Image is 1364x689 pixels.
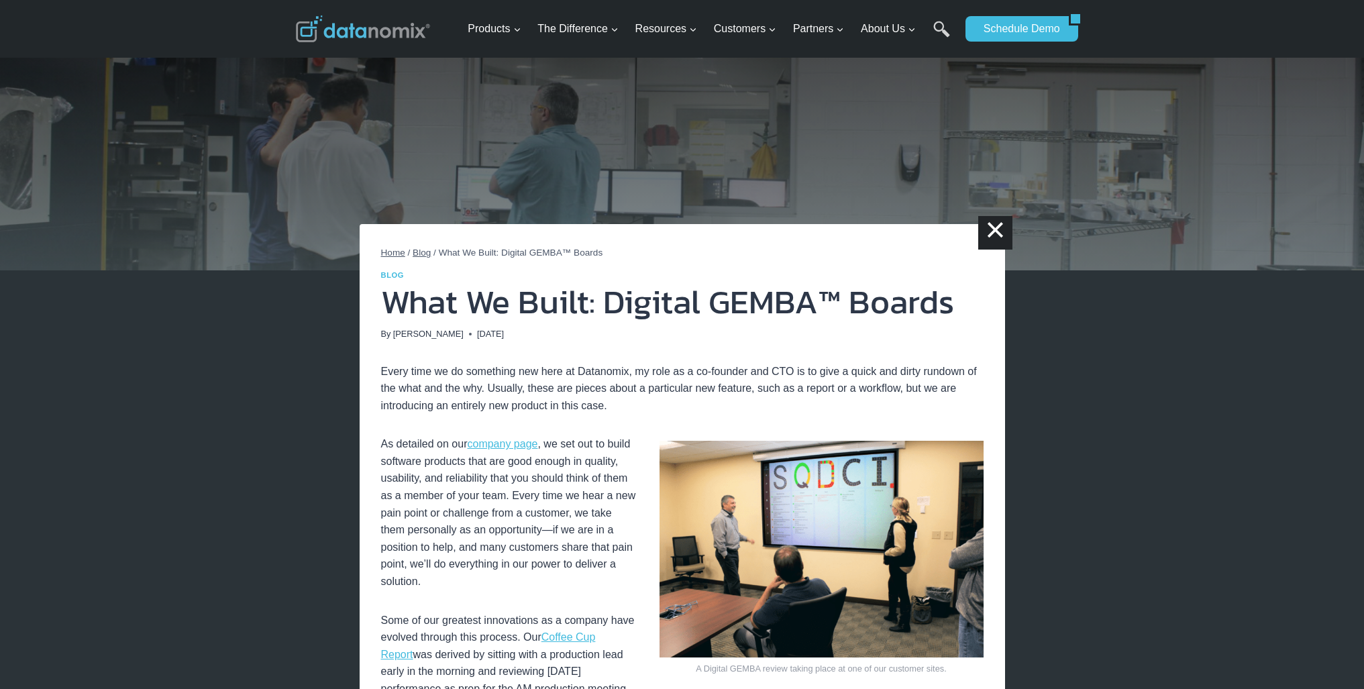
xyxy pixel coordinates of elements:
[861,20,916,38] span: About Us
[381,271,405,279] a: Blog
[381,363,984,415] p: Every time we do something new here at Datanomix, my role as a co-founder and CTO is to give a qu...
[439,248,603,258] span: What We Built: Digital GEMBA™ Boards
[381,631,596,660] a: Coffee Cup Report
[296,15,430,42] img: Datanomix
[393,329,464,339] a: [PERSON_NAME]
[381,246,984,260] nav: Breadcrumbs
[933,21,950,51] a: Search
[462,7,959,51] nav: Primary Navigation
[433,248,436,258] span: /
[381,435,984,590] p: As detailed on our , we set out to build software products that are good enough in quality, usabi...
[413,248,431,258] a: Blog
[635,20,697,38] span: Resources
[408,248,411,258] span: /
[793,20,844,38] span: Partners
[477,327,504,341] time: [DATE]
[714,20,776,38] span: Customers
[978,216,1012,250] a: ×
[381,285,984,319] h1: What We Built: Digital GEMBA™ Boards
[381,248,405,258] a: Home
[381,327,391,341] span: By
[537,20,619,38] span: The Difference
[467,438,537,449] a: company page
[660,662,984,676] figcaption: A Digital GEMBA review taking place at one of our customer sites.
[468,20,521,38] span: Products
[965,16,1069,42] a: Schedule Demo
